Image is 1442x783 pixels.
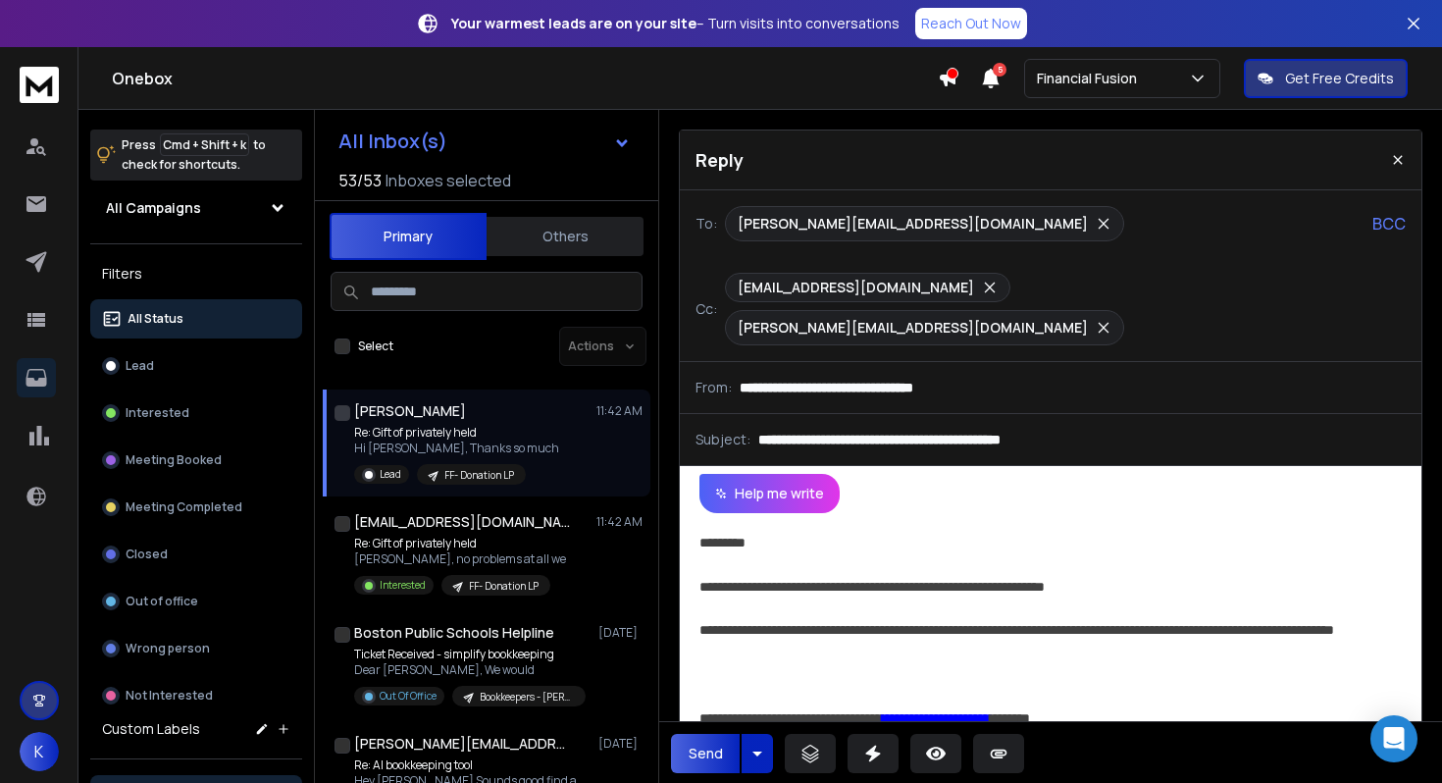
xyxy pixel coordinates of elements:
[695,146,744,174] p: Reply
[1372,212,1406,235] p: BCC
[598,625,643,641] p: [DATE]
[20,732,59,771] button: K
[126,405,189,421] p: Interested
[699,474,840,513] button: Help me write
[126,547,168,562] p: Closed
[90,346,302,386] button: Lead
[90,188,302,228] button: All Campaigns
[338,131,447,151] h1: All Inbox(s)
[160,133,249,156] span: Cmd + Shift + k
[671,734,740,773] button: Send
[102,719,200,739] h3: Custom Labels
[122,135,266,175] p: Press to check for shortcuts.
[323,122,646,161] button: All Inbox(s)
[451,14,900,33] p: – Turn visits into conversations
[354,512,570,532] h1: [EMAIL_ADDRESS][DOMAIN_NAME]
[126,358,154,374] p: Lead
[126,688,213,704] p: Not Interested
[695,430,750,449] p: Subject:
[738,318,1088,338] p: [PERSON_NAME][EMAIL_ADDRESS][DOMAIN_NAME]
[354,536,566,551] p: Re: Gift of privately held
[596,514,643,530] p: 11:42 AM
[20,67,59,103] img: logo
[921,14,1021,33] p: Reach Out Now
[90,582,302,621] button: Out of office
[354,623,554,643] h1: Boston Public Schools Helpline
[380,467,401,482] p: Lead
[695,214,717,234] p: To:
[90,629,302,668] button: Wrong person
[106,198,201,218] h1: All Campaigns
[90,676,302,715] button: Not Interested
[354,662,586,678] p: Dear [PERSON_NAME], We would
[487,215,644,258] button: Others
[354,734,570,754] h1: [PERSON_NAME][EMAIL_ADDRESS][DOMAIN_NAME]
[354,757,577,773] p: Re: AI bookkeeping tool
[915,8,1027,39] a: Reach Out Now
[330,213,487,260] button: Primary
[126,452,222,468] p: Meeting Booked
[695,378,732,397] p: From:
[90,488,302,527] button: Meeting Completed
[738,214,1088,234] p: [PERSON_NAME][EMAIL_ADDRESS][DOMAIN_NAME]
[386,169,511,192] h3: Inboxes selected
[90,393,302,433] button: Interested
[90,441,302,480] button: Meeting Booked
[354,551,566,567] p: [PERSON_NAME], no problems at all we
[480,690,574,705] p: Bookkeepers - [PERSON_NAME]
[1037,69,1145,88] p: Financial Fusion
[112,67,938,90] h1: Onebox
[1244,59,1408,98] button: Get Free Credits
[126,641,210,656] p: Wrong person
[90,299,302,339] button: All Status
[380,578,426,593] p: Interested
[598,736,643,752] p: [DATE]
[354,425,559,441] p: Re: Gift of privately held
[695,299,717,319] p: Cc:
[126,499,242,515] p: Meeting Completed
[358,339,393,354] label: Select
[993,63,1006,77] span: 5
[338,169,382,192] span: 53 / 53
[128,311,183,327] p: All Status
[444,468,514,483] p: FF- Donation LP
[90,260,302,287] h3: Filters
[738,278,974,297] p: [EMAIL_ADDRESS][DOMAIN_NAME]
[126,594,198,609] p: Out of office
[1285,69,1394,88] p: Get Free Credits
[354,647,586,662] p: Ticket Received - simplify bookkeeping
[469,579,539,594] p: FF- Donation LP
[1370,715,1417,762] div: Open Intercom Messenger
[596,403,643,419] p: 11:42 AM
[354,401,466,421] h1: [PERSON_NAME]
[354,441,559,456] p: Hi [PERSON_NAME], Thanks so much
[90,535,302,574] button: Closed
[380,689,437,704] p: Out Of Office
[451,14,696,32] strong: Your warmest leads are on your site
